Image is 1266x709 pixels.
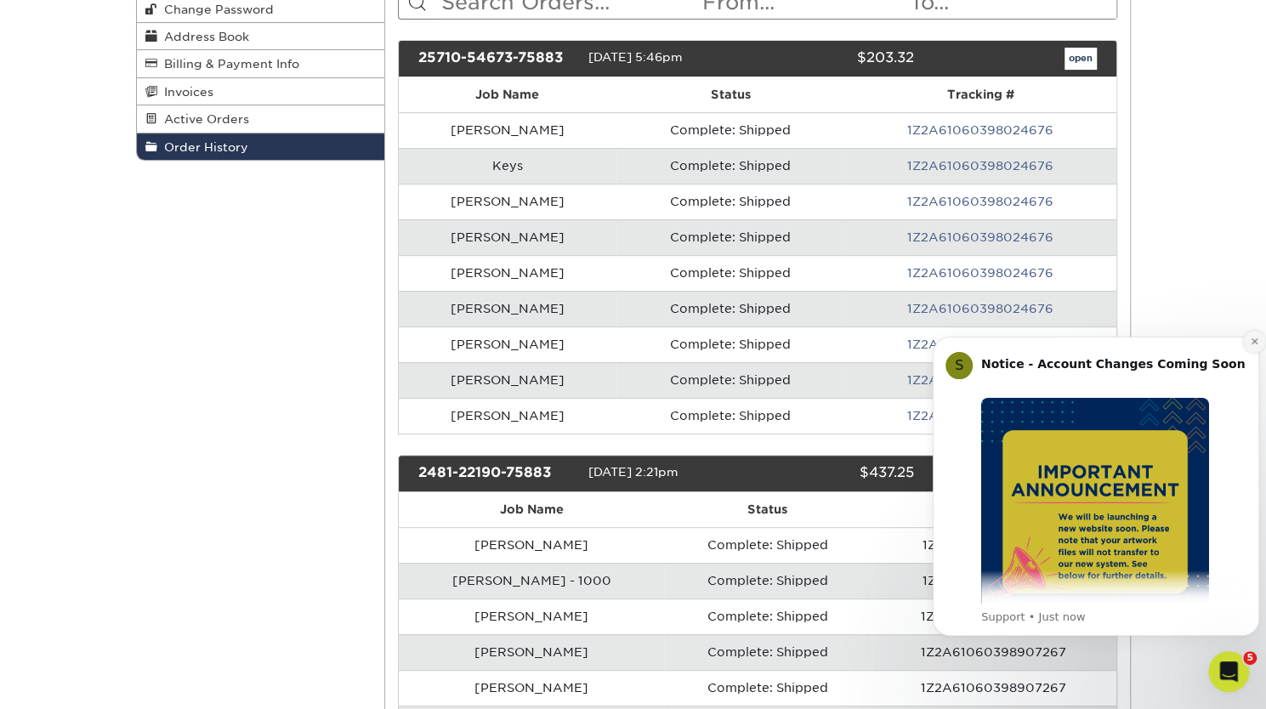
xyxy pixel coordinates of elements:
[907,230,1053,244] a: 1Z2A61060398024676
[616,291,845,326] td: Complete: Shipped
[1243,651,1257,665] span: 5
[907,373,1053,387] a: 1Z2A61060398024676
[157,3,274,16] span: Change Password
[616,362,845,398] td: Complete: Shipped
[745,48,927,70] div: $203.32
[907,337,1053,351] a: 1Z2A61060398024676
[616,184,845,219] td: Complete: Shipped
[664,598,871,634] td: Complete: Shipped
[137,50,385,77] a: Billing & Payment Info
[399,527,664,563] td: [PERSON_NAME]
[399,398,616,434] td: [PERSON_NAME]
[907,302,1053,315] a: 1Z2A61060398024676
[588,465,678,479] span: [DATE] 2:21pm
[845,77,1116,112] th: Tracking #
[157,112,249,126] span: Active Orders
[399,492,664,527] th: Job Name
[399,148,616,184] td: Keys
[616,148,845,184] td: Complete: Shipped
[871,492,1116,527] th: Tracking #
[157,85,213,99] span: Invoices
[616,219,845,255] td: Complete: Shipped
[157,30,249,43] span: Address Book
[399,670,664,706] td: [PERSON_NAME]
[664,563,871,598] td: Complete: Shipped
[907,266,1053,280] a: 1Z2A61060398024676
[664,670,871,706] td: Complete: Shipped
[616,112,845,148] td: Complete: Shipped
[664,492,871,527] th: Status
[871,634,1116,670] td: 1Z2A61060398907267
[137,133,385,160] a: Order History
[907,409,1053,423] a: 1Z2A61060398024676
[399,362,616,398] td: [PERSON_NAME]
[399,77,616,112] th: Job Name
[616,77,845,112] th: Status
[616,398,845,434] td: Complete: Shipped
[871,527,1116,563] td: 1Z2A61060392268325
[664,527,871,563] td: Complete: Shipped
[664,634,871,670] td: Complete: Shipped
[137,78,385,105] a: Invoices
[1064,48,1097,70] a: open
[399,598,664,634] td: [PERSON_NAME]
[399,219,616,255] td: [PERSON_NAME]
[137,23,385,50] a: Address Book
[907,195,1053,208] a: 1Z2A61060398024676
[157,57,299,71] span: Billing & Payment Info
[871,598,1116,634] td: 1Z2A61060398907267
[406,462,588,485] div: 2481-22190-75883
[588,50,682,64] span: [DATE] 5:46pm
[1208,651,1249,692] iframe: Intercom live chat
[871,563,1116,598] td: 1Z2A61060390441257
[399,326,616,362] td: [PERSON_NAME]
[399,255,616,291] td: [PERSON_NAME]
[399,634,664,670] td: [PERSON_NAME]
[907,123,1053,137] a: 1Z2A61060398024676
[137,105,385,133] a: Active Orders
[616,255,845,291] td: Complete: Shipped
[399,563,664,598] td: [PERSON_NAME] - 1000
[406,48,588,70] div: 25710-54673-75883
[745,462,927,485] div: $437.25
[616,326,845,362] td: Complete: Shipped
[399,112,616,148] td: [PERSON_NAME]
[926,311,1266,663] iframe: Intercom notifications message
[907,159,1053,173] a: 1Z2A61060398024676
[399,291,616,326] td: [PERSON_NAME]
[871,670,1116,706] td: 1Z2A61060398907267
[157,140,248,154] span: Order History
[399,184,616,219] td: [PERSON_NAME]
[4,657,145,703] iframe: Google Customer Reviews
